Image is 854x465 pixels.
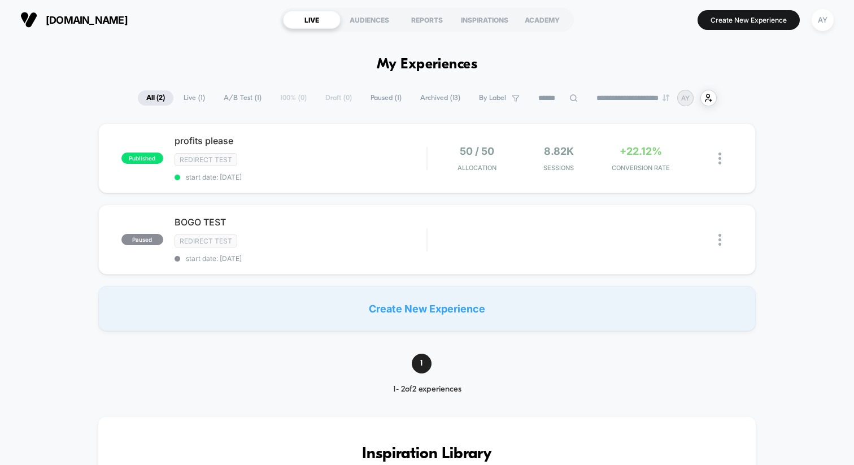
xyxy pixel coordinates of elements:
[175,254,426,263] span: start date: [DATE]
[718,234,721,246] img: close
[808,8,837,32] button: AY
[457,164,496,172] span: Allocation
[341,11,398,29] div: AUDIENCES
[521,164,597,172] span: Sessions
[175,234,237,247] span: Redirect Test
[698,10,800,30] button: Create New Experience
[479,94,506,102] span: By Label
[175,135,426,146] span: profits please
[681,94,690,102] p: AY
[98,286,756,331] div: Create New Experience
[663,94,669,101] img: end
[377,57,478,73] h1: My Experiences
[175,153,237,166] span: Redirect Test
[46,14,128,26] span: [DOMAIN_NAME]
[17,11,131,29] button: [DOMAIN_NAME]
[373,385,482,394] div: 1 - 2 of 2 experiences
[362,90,410,106] span: Paused ( 1 )
[456,11,513,29] div: INSPIRATIONS
[812,9,834,31] div: AY
[718,153,721,164] img: close
[20,11,37,28] img: Visually logo
[460,145,494,157] span: 50 / 50
[175,173,426,181] span: start date: [DATE]
[412,354,432,373] span: 1
[132,445,722,463] h3: Inspiration Library
[620,145,662,157] span: +22.12%
[412,90,469,106] span: Archived ( 13 )
[121,234,163,245] span: paused
[175,90,213,106] span: Live ( 1 )
[544,145,574,157] span: 8.82k
[138,90,173,106] span: All ( 2 )
[513,11,571,29] div: ACADEMY
[603,164,679,172] span: CONVERSION RATE
[283,11,341,29] div: LIVE
[398,11,456,29] div: REPORTS
[175,216,426,228] span: BOGO TEST
[121,153,163,164] span: published
[215,90,270,106] span: A/B Test ( 1 )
